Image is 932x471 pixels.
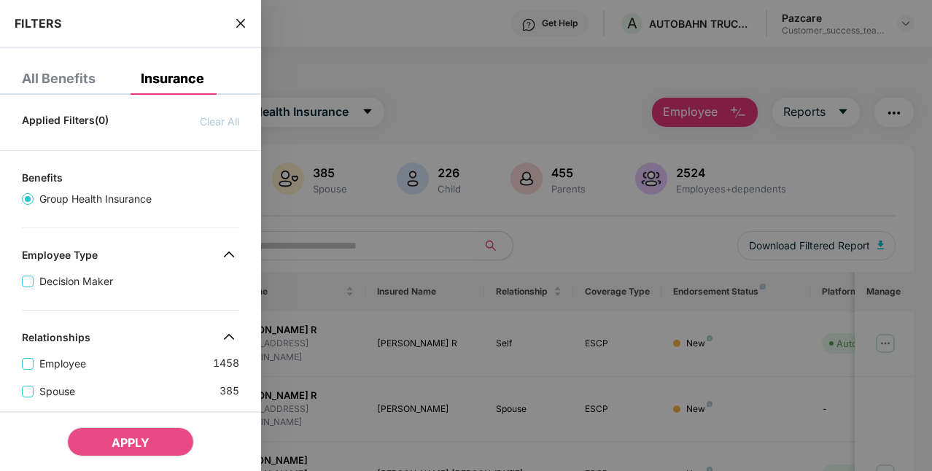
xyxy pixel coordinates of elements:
div: Employee Type [22,249,98,266]
img: svg+xml;base64,PHN2ZyB4bWxucz0iaHR0cDovL3d3dy53My5vcmcvMjAwMC9zdmciIHdpZHRoPSIzMiIgaGVpZ2h0PSIzMi... [217,325,241,349]
span: Clear All [200,114,239,130]
span: Decision Maker [34,273,119,289]
img: svg+xml;base64,PHN2ZyB4bWxucz0iaHR0cDovL3d3dy53My5vcmcvMjAwMC9zdmciIHdpZHRoPSIzMiIgaGVpZ2h0PSIzMi... [217,243,241,266]
span: Employee [34,356,92,372]
span: APPLY [112,435,149,450]
span: Group Health Insurance [34,191,158,207]
span: 1458 [213,355,239,372]
span: FILTERS [15,16,61,31]
span: close [235,16,246,31]
span: Spouse [34,384,81,400]
span: Applied Filters(0) [22,114,109,130]
div: Relationships [22,331,90,349]
div: Insurance [141,71,204,86]
button: APPLY [67,427,194,456]
span: 385 [220,383,239,400]
div: All Benefits [22,71,96,86]
span: 262 [220,410,239,427]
